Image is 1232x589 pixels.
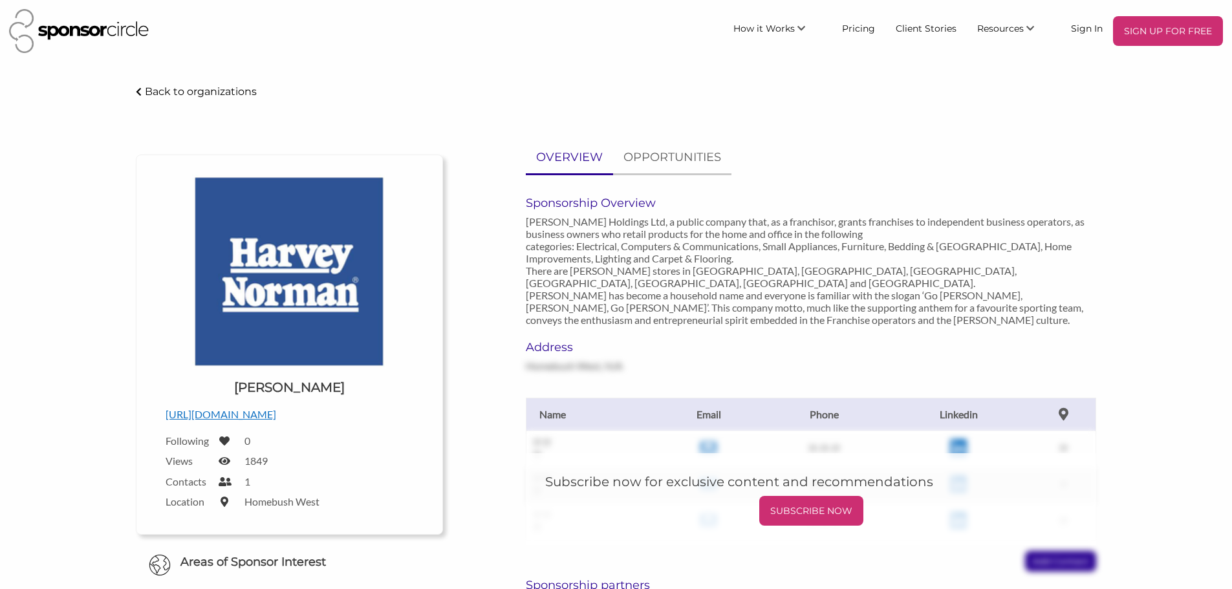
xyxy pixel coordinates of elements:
[1118,21,1218,41] p: SIGN UP FOR FREE
[885,16,967,39] a: Client Stories
[192,175,386,369] img: Harvey Norman Logo
[655,398,761,431] th: Email
[244,475,250,487] label: 1
[244,434,250,447] label: 0
[526,215,1096,326] p: [PERSON_NAME] Holdings Ltd, a public company that, as a franchisor, grants franchises to independ...
[623,148,721,167] p: OPPORTUNITIES
[166,434,211,447] label: Following
[9,9,149,53] img: Sponsor Circle Logo
[166,475,211,487] label: Contacts
[145,85,257,98] p: Back to organizations
[526,196,1096,210] h6: Sponsorship Overview
[526,340,703,354] h6: Address
[733,23,795,34] span: How it Works
[126,554,453,570] h6: Areas of Sponsor Interest
[764,501,858,520] p: SUBSCRIBE NOW
[1061,16,1113,39] a: Sign In
[832,16,885,39] a: Pricing
[526,398,655,431] th: Name
[166,495,211,508] label: Location
[244,495,319,508] label: Homebush West
[545,473,1077,491] h5: Subscribe now for exclusive content and recommendations
[166,406,413,423] p: [URL][DOMAIN_NAME]
[166,455,211,467] label: Views
[723,16,832,46] li: How it Works
[149,554,171,576] img: Globe Icon
[234,378,345,396] h1: [PERSON_NAME]
[536,148,603,167] p: OVERVIEW
[762,398,887,431] th: Phone
[244,455,268,467] label: 1849
[977,23,1024,34] span: Resources
[967,16,1061,46] li: Resources
[545,496,1077,526] a: SUBSCRIBE NOW
[886,398,1031,431] th: Linkedin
